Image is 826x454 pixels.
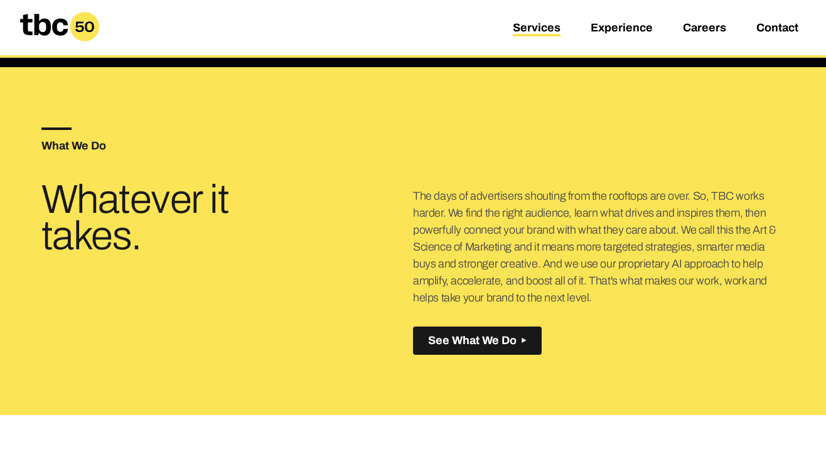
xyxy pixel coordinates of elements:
[513,21,560,36] a: Services
[683,21,726,36] a: Careers
[10,36,109,50] a: Home
[41,140,413,151] h5: What We Do
[428,334,517,347] span: See What We Do
[413,188,785,306] p: The days of advertisers shouting from the rooftops are over. So, TBC works harder. We find the ri...
[413,327,542,355] button: See What We Do
[41,181,289,254] h3: Whatever it takes.
[591,21,653,36] a: Experience
[756,21,798,36] a: Contact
